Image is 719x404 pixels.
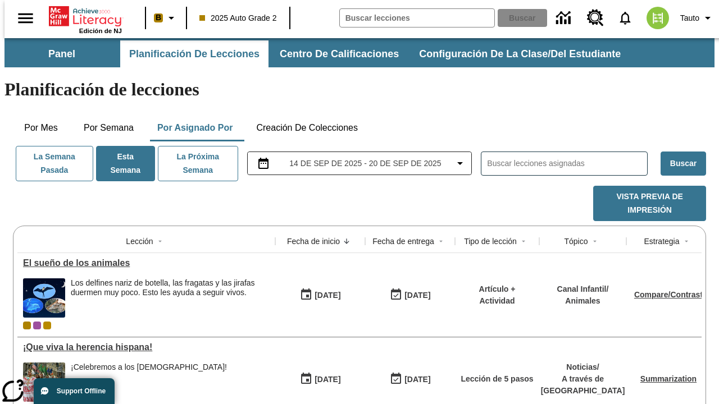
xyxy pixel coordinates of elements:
[71,278,270,297] div: Los delfines nariz de botella, las fragatas y las jirafas duermen muy poco. Esto les ayuda a segu...
[661,151,706,176] button: Buscar
[49,4,122,34] div: Portada
[410,40,630,67] button: Configuración de la clase/del estudiante
[541,373,625,397] p: A través de [GEOGRAPHIC_DATA]
[71,278,270,318] div: Los delfines nariz de botella, las fragatas y las jirafas duermen muy poco. Esto les ayuda a segu...
[419,48,621,61] span: Configuración de la clase/del estudiante
[126,236,153,247] div: Lección
[13,114,69,141] button: Por mes
[158,146,238,181] button: La próxima semana
[23,362,65,402] img: dos filas de mujeres hispanas en un desfile que celebra la cultura hispana. Las mujeres lucen col...
[71,362,227,372] div: ¡Celebremos a los [DEMOGRAPHIC_DATA]!
[340,235,353,248] button: Sort
[75,114,143,141] button: Por semana
[129,48,260,61] span: Planificación de lecciones
[156,11,161,25] span: B
[280,48,399,61] span: Centro de calificaciones
[43,322,51,329] div: New 2025 class
[23,258,270,268] a: El sueño de los animales, Lecciones
[640,3,676,33] button: Escoja un nuevo avatar
[271,40,408,67] button: Centro de calificaciones
[23,322,31,329] div: Clase actual
[315,288,340,302] div: [DATE]
[23,258,270,268] div: El sueño de los animales
[461,373,533,385] p: Lección de 5 pasos
[247,114,367,141] button: Creación de colecciones
[549,3,580,34] a: Centro de información
[680,12,699,24] span: Tauto
[252,157,467,170] button: Seleccione el intervalo de fechas opción del menú
[4,38,715,67] div: Subbarra de navegación
[640,374,697,383] a: Summarization
[580,3,611,33] a: Centro de recursos, Se abrirá en una pestaña nueva.
[634,290,703,299] a: Compare/Contrast
[4,40,631,67] div: Subbarra de navegación
[49,5,122,27] a: Portada
[453,157,467,170] svg: Collapse Date Range Filter
[199,12,277,24] span: 2025 Auto Grade 2
[71,362,227,402] div: ¡Celebremos a los hispanoamericanos!
[588,235,602,248] button: Sort
[593,186,706,221] button: Vista previa de impresión
[57,387,106,395] span: Support Offline
[517,235,530,248] button: Sort
[644,236,679,247] div: Estrategia
[461,283,534,307] p: Artículo + Actividad
[315,373,340,387] div: [DATE]
[149,8,183,28] button: Boost El color de la clase es anaranjado claro. Cambiar el color de la clase.
[289,158,441,169] span: 14 de sep de 2025 - 20 de sep de 2025
[676,8,719,28] button: Perfil/Configuración
[23,342,270,352] a: ¡Que viva la herencia hispana!, Lecciones
[464,236,517,247] div: Tipo de lección
[386,369,434,390] button: 09/21/25: Último día en que podrá accederse la lección
[647,7,669,29] img: avatar image
[96,146,155,181] button: Esta semana
[680,235,693,248] button: Sort
[434,235,448,248] button: Sort
[120,40,269,67] button: Planificación de lecciones
[23,342,270,352] div: ¡Que viva la herencia hispana!
[296,369,344,390] button: 09/15/25: Primer día en que estuvo disponible la lección
[79,27,122,34] span: Edición de NJ
[148,114,242,141] button: Por asignado por
[48,48,75,61] span: Panel
[404,288,430,302] div: [DATE]
[386,284,434,306] button: 09/19/25: Último día en que podrá accederse la lección
[9,2,42,35] button: Abrir el menú lateral
[16,146,93,181] button: La semana pasada
[564,236,588,247] div: Tópico
[340,9,494,27] input: Buscar campo
[6,40,118,67] button: Panel
[296,284,344,306] button: 09/19/25: Primer día en que estuvo disponible la lección
[487,155,647,172] input: Buscar lecciones asignadas
[372,236,434,247] div: Fecha de entrega
[4,79,715,100] h1: Planificación de lecciones
[541,361,625,373] p: Noticias /
[557,283,609,295] p: Canal Infantil /
[287,236,340,247] div: Fecha de inicio
[557,295,609,307] p: Animales
[33,322,41,329] div: OL 2025 Auto Grade 3
[153,235,167,248] button: Sort
[404,373,430,387] div: [DATE]
[611,3,640,33] a: Notificaciones
[23,278,65,318] img: Fotos de una fragata, dos delfines nariz de botella y una jirafa sobre un fondo de noche estrellada.
[34,378,115,404] button: Support Offline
